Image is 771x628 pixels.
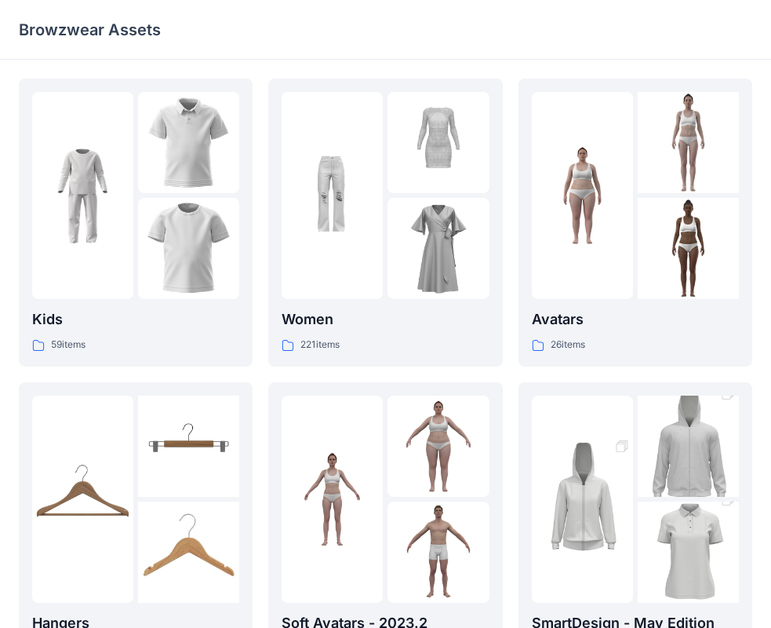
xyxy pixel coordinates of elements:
a: folder 1folder 2folder 3Women221items [268,78,502,367]
img: folder 3 [387,198,489,299]
img: folder 1 [532,145,633,246]
img: folder 2 [138,396,239,497]
img: folder 2 [387,92,489,193]
img: folder 3 [638,198,739,299]
img: folder 1 [282,448,383,549]
p: 221 items [300,337,340,353]
p: Women [282,309,489,330]
img: folder 1 [532,423,633,575]
img: folder 2 [638,92,739,193]
img: folder 1 [282,145,383,246]
p: 26 items [551,337,585,353]
a: folder 1folder 2folder 3Avatars26items [518,78,752,367]
p: Avatars [532,309,739,330]
img: folder 3 [138,502,239,603]
img: folder 2 [638,371,739,523]
p: Browzwear Assets [19,19,161,41]
img: folder 2 [387,396,489,497]
img: folder 2 [138,92,239,193]
img: folder 3 [387,502,489,603]
img: folder 1 [32,448,133,549]
img: folder 1 [32,145,133,246]
img: folder 3 [138,198,239,299]
a: folder 1folder 2folder 3Kids59items [19,78,253,367]
p: 59 items [51,337,85,353]
p: Kids [32,309,239,330]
